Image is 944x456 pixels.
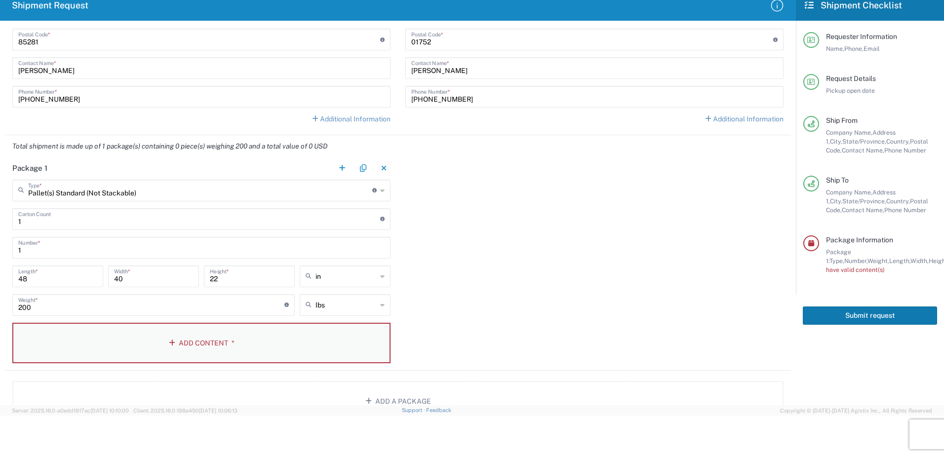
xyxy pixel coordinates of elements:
[864,45,880,52] span: Email
[844,257,867,265] span: Number,
[402,407,427,413] a: Support
[826,75,876,82] span: Request Details
[829,257,844,265] span: Type,
[803,306,937,325] button: Submit request
[826,45,844,52] span: Name,
[780,406,932,415] span: Copyright © [DATE]-[DATE] Agistix Inc., All Rights Reserved
[826,248,851,265] span: Package 1:
[426,407,451,413] a: Feedback
[133,408,237,414] span: Client: 2025.18.0-198a450
[90,408,129,414] span: [DATE] 10:10:00
[826,87,875,94] span: Pickup open date
[842,197,886,205] span: State/Province,
[884,147,926,154] span: Phone Number
[886,138,910,145] span: Country,
[5,142,335,150] em: Total shipment is made up of 1 package(s) containing 0 piece(s) weighing 200 and a total value of...
[826,236,893,244] span: Package Information
[830,138,842,145] span: City,
[826,129,872,136] span: Company Name,
[199,408,237,414] span: [DATE] 10:06:13
[12,163,47,173] h2: Package 1
[842,206,884,214] span: Contact Name,
[12,323,391,363] button: Add Content*
[886,197,910,205] span: Country,
[910,257,929,265] span: Width,
[826,116,858,124] span: Ship From
[842,147,884,154] span: Contact Name,
[826,189,872,196] span: Company Name,
[12,408,129,414] span: Server: 2025.18.0-a0edd1917ac
[12,381,784,421] button: Add a Package
[867,257,889,265] span: Weight,
[826,33,897,40] span: Requester Information
[312,114,391,124] a: Additional Information
[842,138,886,145] span: State/Province,
[705,114,784,124] a: Additional Information
[884,206,926,214] span: Phone Number
[844,45,864,52] span: Phone,
[889,257,910,265] span: Length,
[826,176,849,184] span: Ship To
[830,197,842,205] span: City,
